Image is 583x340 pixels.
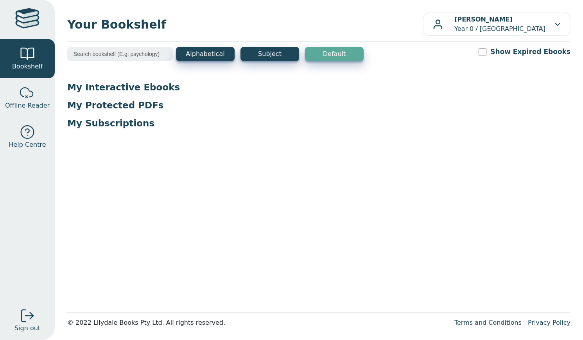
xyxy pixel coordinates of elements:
span: Bookshelf [12,62,43,71]
p: My Interactive Ebooks [67,81,570,93]
b: [PERSON_NAME] [454,16,513,23]
span: Sign out [14,324,40,333]
a: Privacy Policy [528,319,570,326]
button: Subject [240,47,299,61]
button: Default [305,47,364,61]
input: Search bookshelf (E.g: psychology) [67,47,173,61]
span: Help Centre [9,140,46,149]
p: My Subscriptions [67,117,570,129]
span: Offline Reader [5,101,50,110]
p: My Protected PDFs [67,99,570,111]
button: Alphabetical [176,47,235,61]
button: [PERSON_NAME]Year 0 / [GEOGRAPHIC_DATA] [423,13,570,36]
label: Show Expired Ebooks [490,47,570,57]
span: Your Bookshelf [67,16,423,33]
a: Terms and Conditions [454,319,522,326]
p: Year 0 / [GEOGRAPHIC_DATA] [454,15,545,34]
div: © 2022 Lilydale Books Pty Ltd. All rights reserved. [67,318,448,327]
